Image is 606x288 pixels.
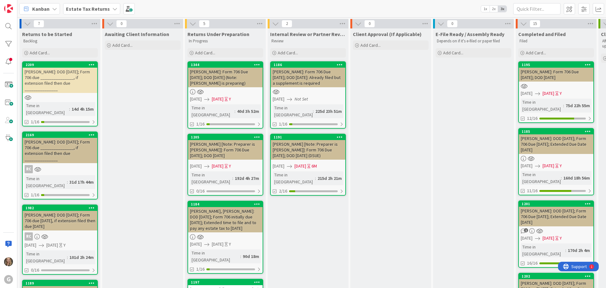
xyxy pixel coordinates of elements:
[274,135,345,139] div: 1191
[271,134,345,140] div: 1191
[25,250,67,264] div: Time in [GEOGRAPHIC_DATA]
[519,201,593,226] div: 1201[PERSON_NAME]: DOD [DATE]; Form 706 Due [DATE]; Extended Due Date [DATE]
[112,42,133,48] span: Add Card...
[271,39,345,44] p: Review
[26,63,97,67] div: 2209
[312,163,317,169] div: 6M
[4,275,13,284] div: G
[31,267,39,273] span: 0/16
[229,96,231,102] div: Y
[519,129,593,154] div: 1185[PERSON_NAME]: DOD [DATE]; Form 706 Due [DATE]; Extended Due Date [DATE]
[520,39,593,44] p: Filed
[273,96,284,102] span: [DATE]
[522,63,593,67] div: 1195
[187,61,263,129] a: 1344[PERSON_NAME]: Form 706 Due [DATE]; DOD [DATE] (Note: [PERSON_NAME] is preparing)[DATE][DATE]...
[526,50,546,56] span: Add Card...
[316,175,343,182] div: 215d 2h 21m
[188,68,263,87] div: [PERSON_NAME]: Form 706 Due [DATE]; DOD [DATE] (Note: [PERSON_NAME] is preparing)
[22,61,98,126] a: 2209[PERSON_NAME]: DOD [DATE]; Form 706 due _______________, if extension filed then due ________...
[13,1,29,9] span: Support
[521,243,565,257] div: Time in [GEOGRAPHIC_DATA]
[560,162,562,169] div: Y
[67,254,68,261] span: :
[522,129,593,134] div: 1185
[513,3,561,15] input: Quick Filter...
[229,241,231,248] div: Y
[524,228,528,232] span: 1
[313,108,314,115] span: :
[190,241,202,248] span: [DATE]
[33,3,34,8] div: 1
[443,50,463,56] span: Add Card...
[481,6,490,12] span: 1x
[560,235,562,242] div: Y
[519,207,593,226] div: [PERSON_NAME]: DOD [DATE]; Form 706 Due [DATE]; Extended Due Date [DATE]
[447,20,458,28] span: 0
[519,201,593,207] div: 1201
[23,39,97,44] p: Backlog
[22,31,72,37] span: Returns to be Started
[63,242,66,248] div: Y
[26,281,97,285] div: 1189
[294,96,308,102] i: Not Set
[271,134,345,160] div: 1191[PERSON_NAME] [Note: Preparer is [PERSON_NAME]]: Form 706 Due [DATE]; DOD [DATE] (DSUE)
[521,90,532,97] span: [DATE]
[31,192,39,198] span: 1/16
[519,129,593,134] div: 1185
[33,20,44,28] span: 7
[23,138,97,163] div: [PERSON_NAME]: DOD [DATE]; Form 706 due _______________, if extension filed then due _______________
[26,206,97,210] div: 1982
[25,232,33,241] div: RC
[530,20,540,28] span: 15
[188,140,263,160] div: [PERSON_NAME] [Note: Preparer is [PERSON_NAME]]: Form 706 Due [DATE]; DOD [DATE]
[519,134,593,154] div: [PERSON_NAME]: DOD [DATE]; Form 706 Due [DATE]; Extended Due Date [DATE]
[23,132,97,138] div: 2169
[191,280,263,285] div: 1197
[527,115,538,122] span: 12/16
[196,188,205,194] span: 0/16
[188,134,263,140] div: 1205
[498,6,507,12] span: 3x
[105,31,169,37] span: Awaiting Client Information
[23,62,97,68] div: 2209
[270,134,346,196] a: 1191[PERSON_NAME] [Note: Preparer is [PERSON_NAME]]: Form 706 Due [DATE]; DOD [DATE] (DSUE)[DATE]...
[527,187,538,194] span: 11/16
[518,128,594,195] a: 1185[PERSON_NAME]: DOD [DATE]; Form 706 Due [DATE]; Extended Due Date [DATE][DATE][DATE]YTime in ...
[69,106,70,113] span: :
[527,260,538,267] span: 16/16
[518,31,566,37] span: Completed and Filed
[68,179,95,186] div: 31d 17h 44m
[282,20,292,28] span: 2
[521,235,532,242] span: [DATE]
[30,50,50,56] span: Add Card...
[241,253,261,260] div: 90d 18m
[521,162,532,169] span: [DATE]
[518,61,594,123] a: 1195[PERSON_NAME]: Form 706 Due [DATE]; DOD [DATE][DATE][DATE]YTime in [GEOGRAPHIC_DATA]:75d 22h ...
[562,175,591,181] div: 160d 18h 56m
[436,31,504,37] span: E-File Ready / Assembly Ready
[233,175,261,182] div: 192d 4h 27m
[270,31,346,37] span: Internal Review or Partner Review
[522,202,593,206] div: 1201
[271,62,345,68] div: 1186
[196,121,205,127] span: 1/16
[199,20,210,28] span: 5
[196,266,205,273] span: 1/16
[235,108,261,115] div: 40d 3h 52m
[274,63,345,67] div: 1186
[315,175,316,182] span: :
[519,62,593,68] div: 1195
[212,96,223,102] span: [DATE]
[271,62,345,87] div: 1186[PERSON_NAME]: Form 706 Due [DATE]; DOD [DATE]: Already filed but a supplement is required
[25,102,69,116] div: Time in [GEOGRAPHIC_DATA]
[70,106,95,113] div: 14d 4h 15m
[273,163,284,169] span: [DATE]
[273,171,315,185] div: Time in [GEOGRAPHIC_DATA]
[23,280,97,286] div: 1189
[188,62,263,68] div: 1344
[519,273,593,279] div: 1202
[23,205,97,211] div: 1982
[195,50,215,56] span: Add Card...
[68,254,95,261] div: 101d 2h 24m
